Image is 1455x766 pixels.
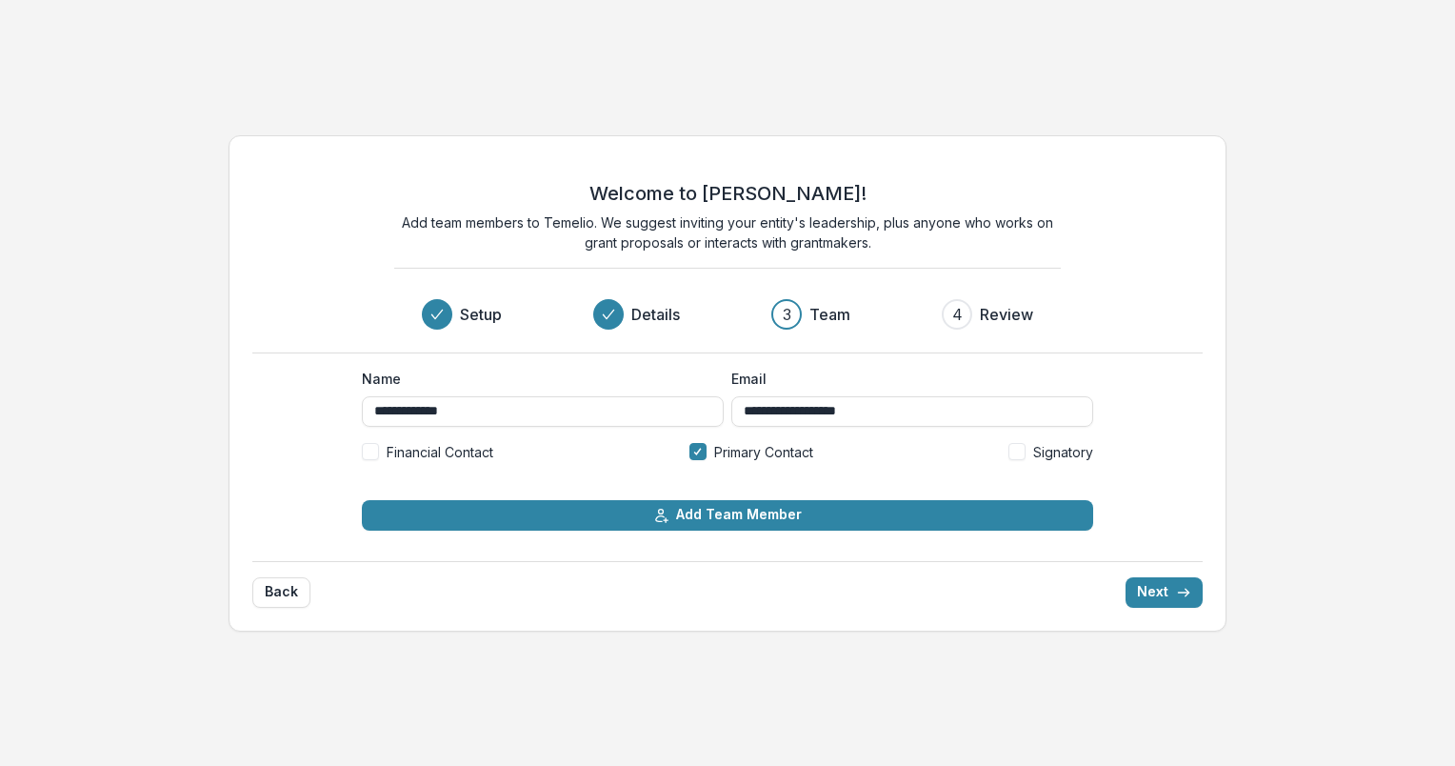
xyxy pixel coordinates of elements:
span: Signatory [1033,442,1093,462]
button: Back [252,577,310,608]
h3: Team [809,303,850,326]
button: Add Team Member [362,500,1093,531]
h3: Review [980,303,1033,326]
button: Next [1126,577,1203,608]
h3: Details [631,303,680,326]
span: Financial Contact [387,442,493,462]
p: Add team members to Temelio. We suggest inviting your entity's leadership, plus anyone who works ... [394,212,1061,252]
label: Name [362,369,712,389]
span: Primary Contact [714,442,813,462]
div: Progress [422,299,1033,330]
div: 3 [783,303,791,326]
h3: Setup [460,303,502,326]
label: Email [731,369,1082,389]
h2: Welcome to [PERSON_NAME]! [589,182,867,205]
div: 4 [952,303,963,326]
